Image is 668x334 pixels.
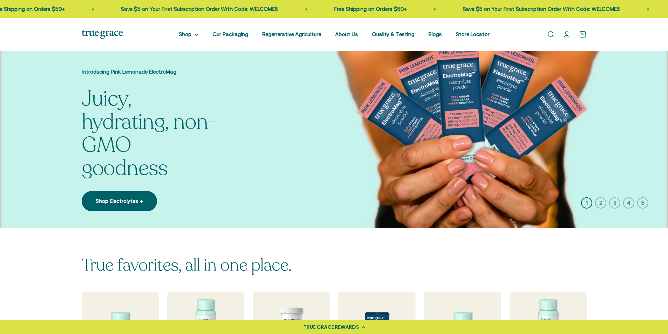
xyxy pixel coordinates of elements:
a: Quality & Testing [372,31,414,37]
split-lines: Juicy, hydrating, non-GMO goodness [82,84,217,183]
button: 3 [609,197,620,209]
a: Shop Electrolytes → [82,191,157,211]
a: Regenerative Agriculture [262,31,321,37]
button: 4 [623,197,634,209]
a: Free Shipping on Orders $50+ [328,6,401,12]
p: Save $5 on Your First Subscription Order With Code: WELCOME5 [457,5,614,13]
split-lines: True favorites, all in one place. [82,254,292,277]
summary: Shop [179,30,198,39]
a: About Us [335,31,358,37]
button: 5 [637,197,648,209]
a: Store Locator [456,31,490,37]
a: Our Packaging [212,31,248,37]
p: Introducing Pink Lemonade ElectroMag [82,68,222,76]
a: Blogs [429,31,442,37]
p: Save $5 on Your First Subscription Order With Code: WELCOME5 [115,5,272,13]
div: TRUE GRACE REWARDS [303,323,359,331]
button: 2 [595,197,606,209]
button: 1 [581,197,592,209]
